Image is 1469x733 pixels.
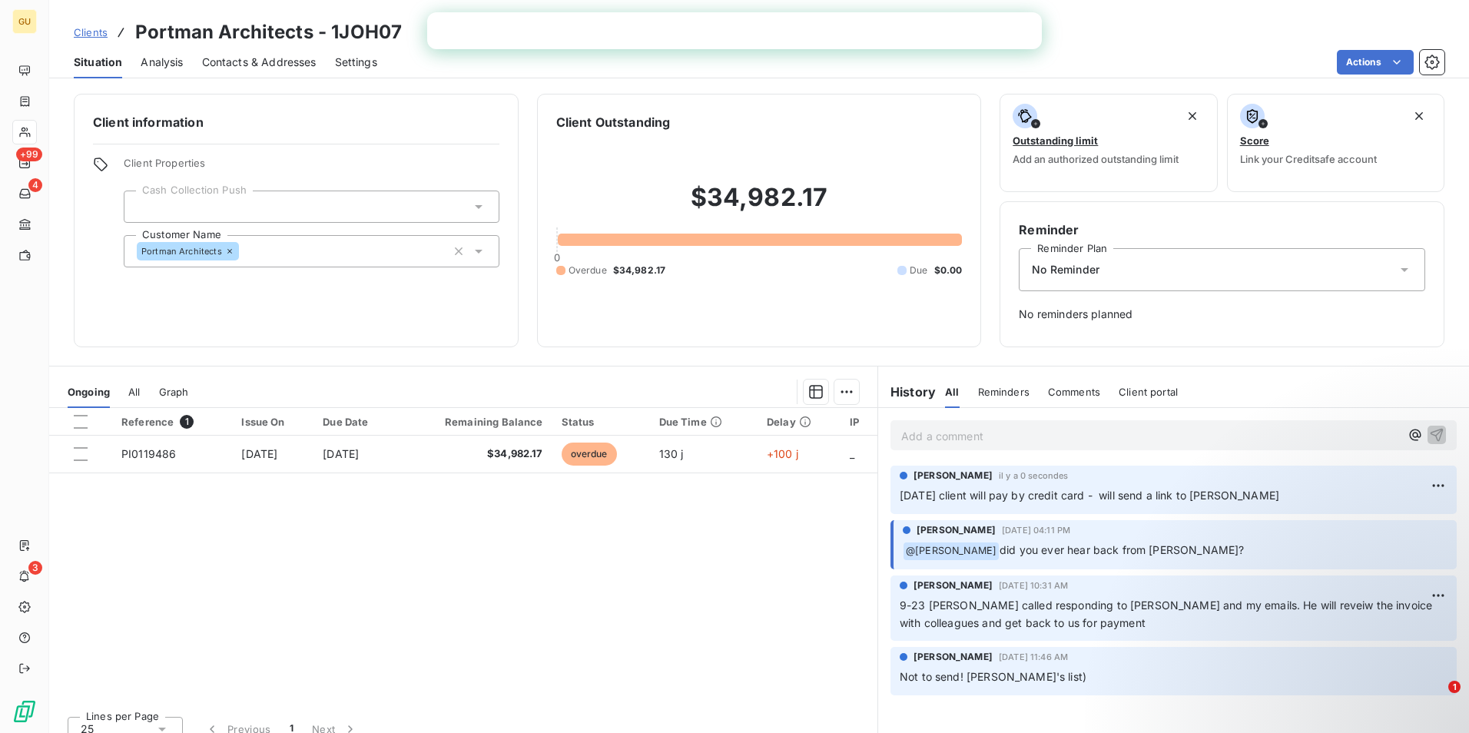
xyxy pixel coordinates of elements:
div: Due Date [323,416,389,428]
span: 1 [180,415,194,429]
span: Graph [159,386,189,398]
div: Remaining Balance [407,416,542,428]
span: Contacts & Addresses [202,55,317,70]
button: Outstanding limitAdd an authorized outstanding limit [1000,94,1217,192]
div: Reference [121,415,223,429]
div: IP [850,416,868,428]
span: il y a 0 secondes [999,471,1069,480]
h6: Client Outstanding [556,113,671,131]
span: $34,982.17 [613,264,666,277]
span: Client Properties [124,157,499,178]
span: [PERSON_NAME] [914,579,993,592]
span: @ [PERSON_NAME] [904,542,999,560]
span: $34,982.17 [407,446,542,462]
span: +100 j [767,447,798,460]
span: Settings [335,55,377,70]
h6: Reminder [1019,221,1425,239]
span: [DATE] [323,447,359,460]
span: overdue [562,443,617,466]
span: did you ever hear back from [PERSON_NAME]? [1000,543,1244,556]
input: Add a tag [137,200,149,214]
span: 3 [28,561,42,575]
button: Actions [1337,50,1414,75]
span: Add an authorized outstanding limit [1013,153,1179,165]
span: 4 [28,178,42,192]
span: Situation [74,55,122,70]
div: GU [12,9,37,34]
span: 130 j [659,447,684,460]
span: [PERSON_NAME] [917,523,996,537]
span: [DATE] 10:31 AM [999,581,1068,590]
span: Client portal [1119,386,1178,398]
img: Logo LeanPay [12,699,37,724]
div: Issue On [241,416,304,428]
span: Not to send! [PERSON_NAME]'s list) [900,670,1086,683]
span: Due [910,264,927,277]
span: Comments [1048,386,1100,398]
span: No reminders planned [1019,307,1425,322]
span: Clients [74,26,108,38]
span: PI0119486 [121,447,176,460]
span: All [128,386,140,398]
span: Link your Creditsafe account [1240,153,1377,165]
div: Due Time [659,416,748,428]
span: +99 [16,148,42,161]
span: [DATE] 11:46 AM [999,652,1068,662]
span: No Reminder [1032,262,1099,277]
input: Add a tag [239,244,251,258]
h6: Client information [93,113,499,131]
span: [DATE] 04:11 PM [1002,526,1070,535]
span: All [945,386,959,398]
h3: Portman Architects - 1JOH07 [135,18,402,46]
span: Outstanding limit [1013,134,1098,147]
button: ScoreLink your Creditsafe account [1227,94,1444,192]
span: _ [850,447,854,460]
iframe: Intercom live chat [1417,681,1454,718]
div: Delay [767,416,831,428]
span: [DATE] [241,447,277,460]
span: Reminders [978,386,1030,398]
span: Analysis [141,55,183,70]
span: [PERSON_NAME] [914,650,993,664]
a: Clients [74,25,108,40]
span: Score [1240,134,1269,147]
h6: History [878,383,936,401]
div: Status [562,416,641,428]
span: Portman Architects [141,247,222,256]
span: [PERSON_NAME] [914,469,993,483]
iframe: Intercom live chat bannière [427,12,1042,49]
span: $0.00 [934,264,963,277]
span: 1 [1448,681,1461,693]
span: 0 [554,251,560,264]
span: 9-23 [PERSON_NAME] called responding to [PERSON_NAME] and my emails. He will reveiw the invoice w... [900,599,1435,629]
span: [DATE] client will pay by credit card - will send a link to [PERSON_NAME] [900,489,1279,502]
span: Overdue [569,264,607,277]
h2: $34,982.17 [556,182,963,228]
span: Ongoing [68,386,110,398]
